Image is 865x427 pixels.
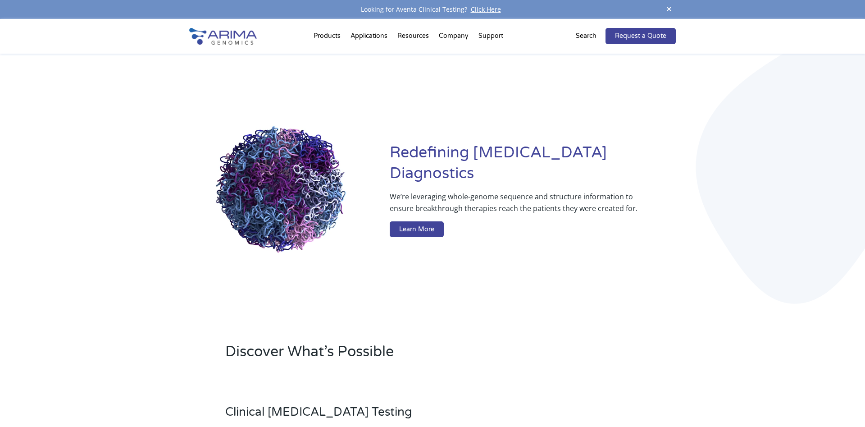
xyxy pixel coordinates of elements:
p: Search [576,30,596,42]
a: Learn More [390,221,444,238]
a: Click Here [467,5,505,14]
div: Widget de chat [820,384,865,427]
a: Request a Quote [605,28,676,44]
h3: Clinical [MEDICAL_DATA] Testing [225,405,470,426]
p: We’re leveraging whole-genome sequence and structure information to ensure breakthrough therapies... [390,191,640,221]
img: Arima-Genomics-logo [189,28,257,45]
iframe: Chat Widget [820,384,865,427]
h1: Redefining [MEDICAL_DATA] Diagnostics [390,142,676,191]
div: Looking for Aventa Clinical Testing? [189,4,676,15]
h2: Discover What’s Possible [225,342,547,369]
